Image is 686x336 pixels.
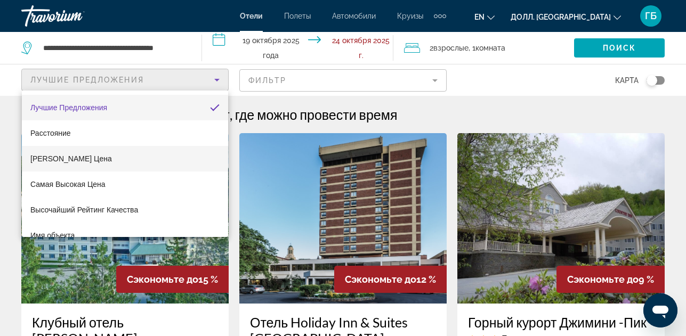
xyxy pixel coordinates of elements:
iframe: Кнопка запуска окна обмена сообщениями [643,293,677,327]
div: Сортировать по [22,91,228,237]
ya-tr-span: Высочайший Рейтинг Качества [30,206,138,214]
ya-tr-span: Расстояние [30,129,71,137]
ya-tr-span: [PERSON_NAME] Цена [30,154,112,163]
ya-tr-span: Лучшие Предложения [30,103,107,112]
ya-tr-span: Имя объекта [30,231,75,240]
ya-tr-span: Самая Высокая Цена [30,180,106,189]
